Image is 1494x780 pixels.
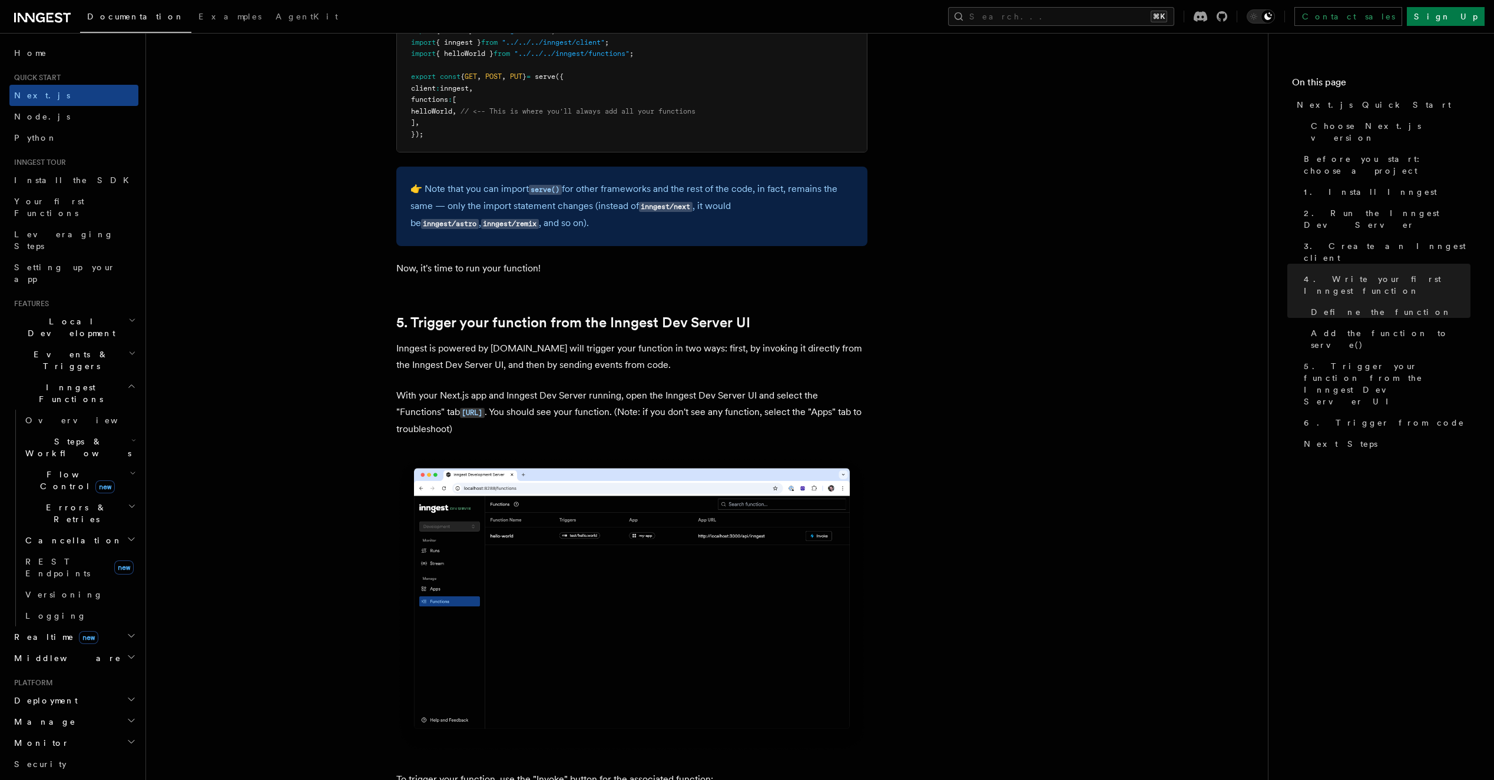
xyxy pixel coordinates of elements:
span: = [526,72,531,81]
span: helloWorld [411,107,452,115]
span: Realtime [9,631,98,643]
span: Your first Functions [14,197,84,218]
span: Setting up your app [14,263,115,284]
span: REST Endpoints [25,557,90,578]
span: inngest [440,84,469,92]
a: 6. Trigger from code [1299,412,1470,433]
span: , [502,72,506,81]
span: ; [605,38,609,47]
span: { helloWorld } [436,49,493,58]
span: import [411,38,436,47]
span: import [411,49,436,58]
span: , [477,72,481,81]
span: 6. Trigger from code [1304,417,1465,429]
span: Deployment [9,695,78,706]
span: Node.js [14,112,70,121]
span: from [493,49,510,58]
span: 3. Create an Inngest client [1304,240,1470,264]
a: REST Endpointsnew [21,551,138,584]
span: Flow Control [21,469,130,492]
span: Home [14,47,47,59]
span: Local Development [9,316,128,339]
span: Events & Triggers [9,348,128,372]
a: Overview [21,410,138,431]
a: 1. Install Inngest [1299,181,1470,203]
a: 5. Trigger your function from the Inngest Dev Server UI [1299,356,1470,412]
span: Cancellation [21,535,122,546]
a: Define the function [1306,301,1470,323]
button: Events & Triggers [9,344,138,377]
a: Sign Up [1407,7,1485,26]
a: Before you start: choose a project [1299,148,1470,181]
button: Monitor [9,732,138,754]
span: Next Steps [1304,438,1377,450]
span: ; [630,49,634,58]
span: 4. Write your first Inngest function [1304,273,1470,297]
a: Next.js Quick Start [1292,94,1470,115]
span: [ [452,95,456,104]
span: 1. Install Inngest [1304,186,1437,198]
a: Choose Next.js version [1306,115,1470,148]
span: from [481,38,498,47]
span: client [411,84,436,92]
a: Home [9,42,138,64]
button: Local Development [9,311,138,344]
button: Deployment [9,690,138,711]
span: Inngest tour [9,158,66,167]
span: Add the function to serve() [1311,327,1470,351]
span: Middleware [9,652,121,664]
span: Security [14,759,67,769]
span: Features [9,299,49,308]
kbd: ⌘K [1151,11,1167,22]
span: Logging [25,611,87,620]
button: Toggle dark mode [1247,9,1275,24]
a: Examples [191,4,269,32]
span: , [415,118,419,127]
span: AgentKit [276,12,338,21]
button: Search...⌘K [948,7,1174,26]
span: { [461,72,465,81]
span: } [522,72,526,81]
code: [URL] [460,408,485,418]
a: [URL] [460,406,485,417]
a: 2. Run the Inngest Dev Server [1299,203,1470,235]
code: serve() [529,185,562,195]
a: Next Steps [1299,433,1470,454]
a: Next.js [9,85,138,106]
span: serve [535,72,555,81]
a: Documentation [80,4,191,33]
h4: On this page [1292,75,1470,94]
span: PUT [510,72,522,81]
p: 👉 Note that you can import for other frameworks and the rest of the code, in fact, remains the sa... [410,181,853,232]
a: Versioning [21,584,138,605]
span: ] [411,118,415,127]
a: Leveraging Steps [9,224,138,257]
span: , [469,84,473,92]
span: Overview [25,416,147,425]
span: Python [14,133,57,142]
span: Leveraging Steps [14,230,114,251]
button: Flow Controlnew [21,464,138,497]
span: Choose Next.js version [1311,120,1470,144]
a: Python [9,127,138,148]
button: Steps & Workflows [21,431,138,464]
p: With your Next.js app and Inngest Dev Server running, open the Inngest Dev Server UI and select t... [396,387,867,437]
button: Cancellation [21,530,138,551]
p: Now, it's time to run your function! [396,260,867,277]
span: Steps & Workflows [21,436,131,459]
span: 2. Run the Inngest Dev Server [1304,207,1470,231]
span: }); [411,130,423,138]
span: Define the function [1311,306,1452,318]
a: 3. Create an Inngest client [1299,235,1470,268]
span: Next.js [14,91,70,100]
a: Your first Functions [9,191,138,224]
button: Manage [9,711,138,732]
button: Inngest Functions [9,377,138,410]
span: : [436,84,440,92]
img: Inngest Dev Server web interface's functions tab with functions listed [396,456,867,752]
span: 5. Trigger your function from the Inngest Dev Server UI [1304,360,1470,407]
a: Add the function to serve() [1306,323,1470,356]
code: inngest/astro [421,219,479,229]
a: serve() [529,183,562,194]
span: Platform [9,678,53,688]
